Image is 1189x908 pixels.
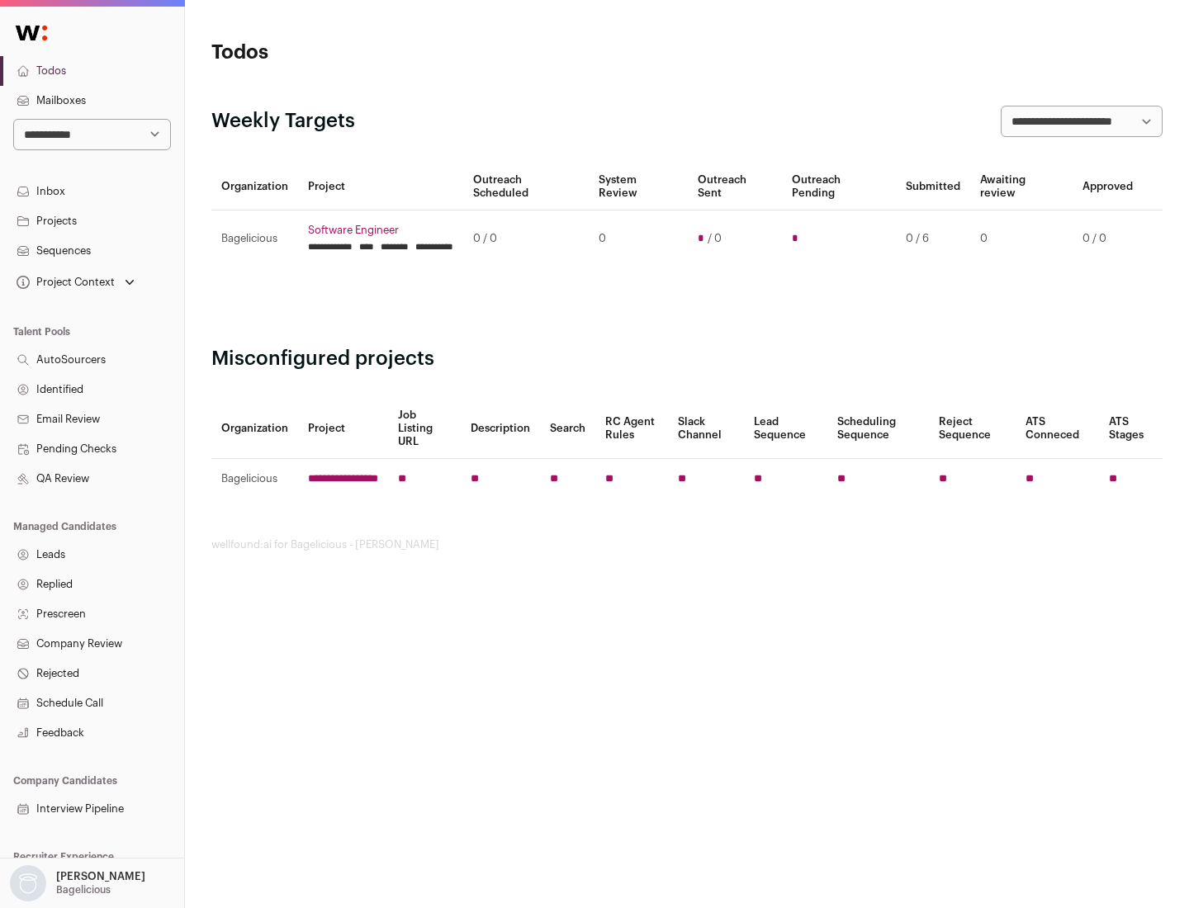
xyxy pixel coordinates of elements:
th: Description [461,399,540,459]
th: Submitted [896,163,970,210]
th: Organization [211,399,298,459]
span: / 0 [708,232,722,245]
td: 0 / 0 [1073,210,1143,267]
footer: wellfound:ai for Bagelicious - [PERSON_NAME] [211,538,1163,551]
th: RC Agent Rules [595,399,667,459]
th: Lead Sequence [744,399,827,459]
img: nopic.png [10,865,46,901]
th: Project [298,163,463,210]
td: 0 / 0 [463,210,589,267]
h2: Weekly Targets [211,108,355,135]
th: Organization [211,163,298,210]
th: Scheduling Sequence [827,399,929,459]
h1: Todos [211,40,528,66]
button: Open dropdown [13,271,138,294]
div: Project Context [13,276,115,289]
h2: Misconfigured projects [211,346,1163,372]
td: Bagelicious [211,459,298,499]
img: Wellfound [7,17,56,50]
th: Job Listing URL [388,399,461,459]
th: Outreach Scheduled [463,163,589,210]
td: 0 [589,210,687,267]
th: Outreach Sent [688,163,783,210]
button: Open dropdown [7,865,149,901]
th: Project [298,399,388,459]
th: Approved [1073,163,1143,210]
th: Outreach Pending [782,163,895,210]
th: Reject Sequence [929,399,1016,459]
td: 0 [970,210,1073,267]
th: System Review [589,163,687,210]
th: ATS Stages [1099,399,1163,459]
td: 0 / 6 [896,210,970,267]
th: Awaiting review [970,163,1073,210]
p: [PERSON_NAME] [56,870,145,883]
td: Bagelicious [211,210,298,267]
th: ATS Conneced [1016,399,1098,459]
th: Search [540,399,595,459]
a: Software Engineer [308,224,453,237]
th: Slack Channel [668,399,744,459]
p: Bagelicious [56,883,111,896]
